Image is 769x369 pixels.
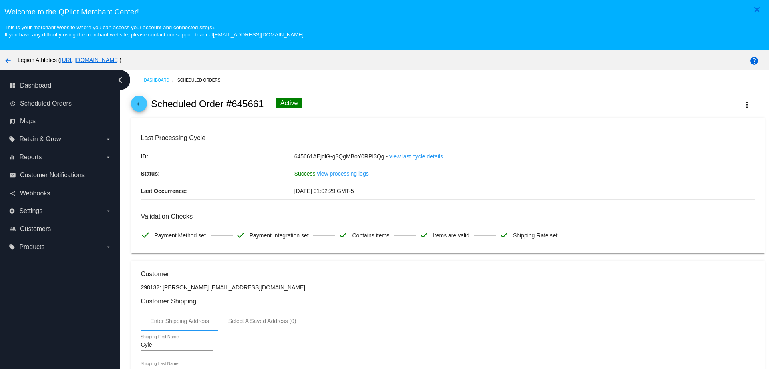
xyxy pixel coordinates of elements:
i: update [10,100,16,107]
div: Active [276,98,303,108]
p: 298132: [PERSON_NAME] [EMAIL_ADDRESS][DOMAIN_NAME] [141,284,755,291]
h3: Welcome to the QPilot Merchant Center! [4,8,764,16]
mat-icon: check [141,230,150,240]
small: This is your merchant website where you can access your account and connected site(s). If you hav... [4,24,303,38]
i: arrow_drop_down [105,154,111,160]
span: Maps [20,118,36,125]
a: Scheduled Orders [177,74,227,86]
p: Status: [141,165,294,182]
span: Retain & Grow [19,136,61,143]
mat-icon: check [338,230,348,240]
h2: Scheduled Order #645661 [151,98,264,110]
mat-icon: more_vert [742,100,752,110]
span: Reports [19,154,42,161]
a: people_outline Customers [10,223,111,235]
a: dashboard Dashboard [10,79,111,92]
span: Success [294,170,316,177]
a: share Webhooks [10,187,111,200]
a: [EMAIL_ADDRESS][DOMAIN_NAME] [213,32,304,38]
span: Contains items [352,227,389,244]
p: Last Occurrence: [141,182,294,199]
span: Settings [19,207,42,215]
a: [URL][DOMAIN_NAME] [60,57,120,63]
span: Items are valid [433,227,469,244]
span: Customers [20,225,51,233]
mat-icon: arrow_back [134,101,144,111]
i: local_offer [9,244,15,250]
a: update Scheduled Orders [10,97,111,110]
i: arrow_drop_down [105,244,111,250]
mat-icon: help [749,56,759,66]
mat-icon: check [419,230,429,240]
i: dashboard [10,82,16,89]
i: people_outline [10,226,16,232]
i: equalizer [9,154,15,160]
a: email Customer Notifications [10,169,111,182]
a: Dashboard [144,74,177,86]
i: arrow_drop_down [105,208,111,214]
h3: Last Processing Cycle [141,134,755,142]
a: view last cycle details [389,148,443,165]
i: email [10,172,16,178]
i: local_offer [9,136,15,142]
mat-icon: check [499,230,509,240]
mat-icon: arrow_back [3,56,13,66]
mat-icon: check [236,230,246,240]
span: Shipping Rate set [513,227,558,244]
span: Products [19,243,44,251]
i: chevron_left [114,74,127,86]
a: view processing logs [317,165,369,182]
span: Dashboard [20,82,51,89]
i: map [10,118,16,124]
h3: Validation Checks [141,213,755,220]
mat-icon: close [752,5,762,14]
div: Enter Shipping Address [150,318,209,324]
a: map Maps [10,115,111,128]
div: Select A Saved Address (0) [228,318,296,324]
span: Payment Method set [154,227,205,244]
h3: Customer Shipping [141,297,755,305]
i: settings [9,208,15,214]
input: Shipping First Name [141,342,213,348]
span: Customer Notifications [20,172,85,179]
span: [DATE] 01:02:29 GMT-5 [294,188,354,194]
span: Legion Athletics ( ) [18,57,121,63]
p: ID: [141,148,294,165]
span: 645661AEjdlG-g3QgMBoY0RPI3Qg - [294,153,388,160]
span: Scheduled Orders [20,100,72,107]
i: arrow_drop_down [105,136,111,142]
span: Webhooks [20,190,50,197]
span: Payment Integration set [250,227,309,244]
i: share [10,190,16,197]
h3: Customer [141,270,755,278]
